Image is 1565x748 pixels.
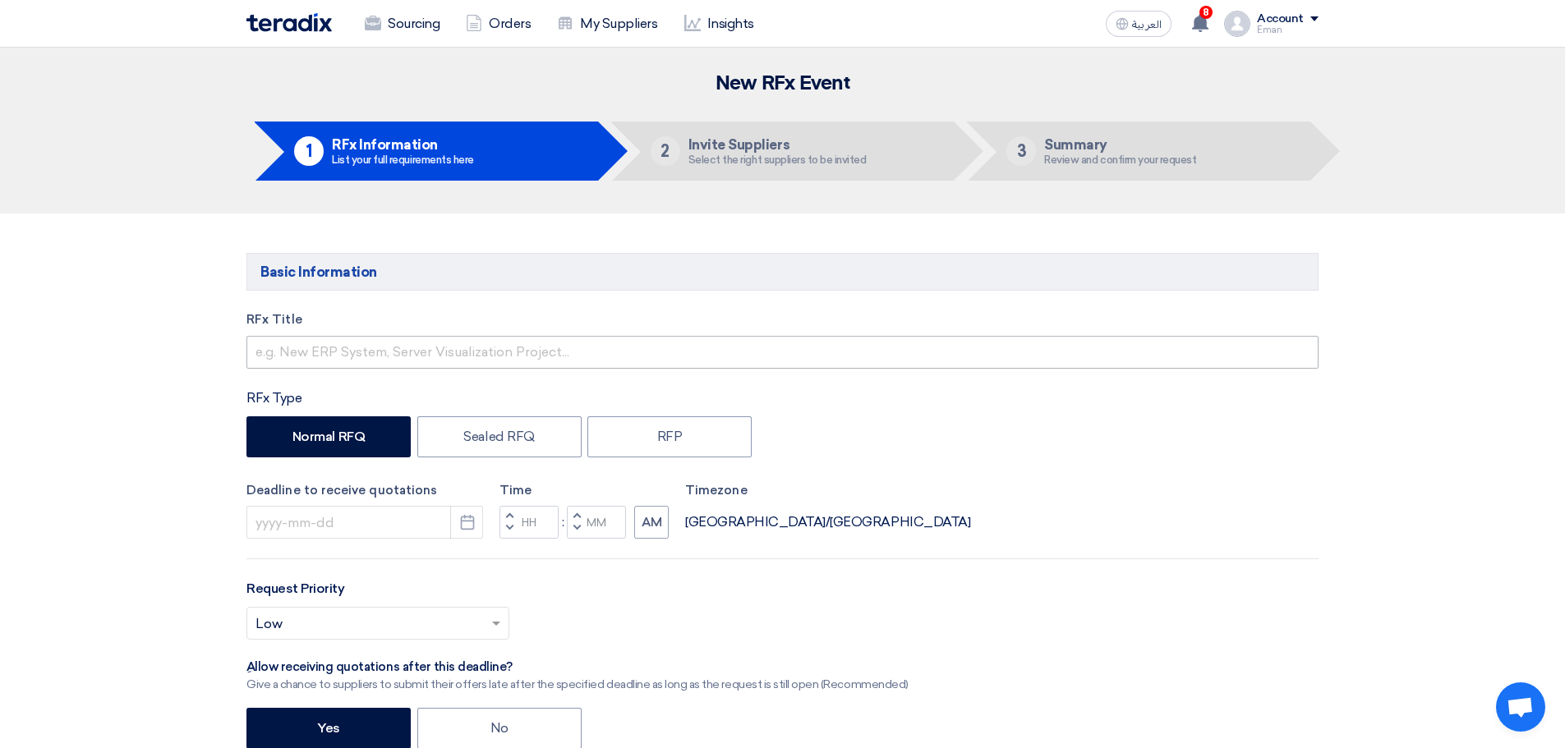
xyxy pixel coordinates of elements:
div: Open chat [1496,682,1545,732]
div: : [559,512,567,532]
label: Normal RFQ [246,416,411,457]
img: profile_test.png [1224,11,1250,37]
h2: New RFx Event [246,72,1319,95]
input: Hours [499,506,559,539]
div: Account [1257,12,1304,26]
a: Insights [671,6,767,42]
div: RFx Type [246,388,1319,408]
h5: Basic Information [246,253,1319,291]
span: 8 [1199,6,1213,19]
div: 3 [1006,136,1036,166]
label: RFP [587,416,752,457]
input: e.g. New ERP System, Server Visualization Project... [246,336,1319,369]
button: العربية [1106,11,1171,37]
a: My Suppliers [544,6,670,42]
div: Eman [1257,25,1319,34]
img: Teradix logo [246,13,332,32]
div: ِAllow receiving quotations after this deadline? [246,659,909,676]
span: العربية [1132,19,1162,30]
a: Sourcing [352,6,453,42]
a: Orders [453,6,544,42]
button: AM [634,506,669,539]
div: 2 [651,136,680,166]
div: 1 [294,136,324,166]
div: Give a chance to suppliers to submit their offers late after the specified deadline as long as th... [246,676,909,693]
label: RFx Title [246,310,1319,329]
label: Sealed RFQ [417,416,582,457]
input: yyyy-mm-dd [246,506,483,539]
div: Review and confirm your request [1044,154,1196,165]
label: Deadline to receive quotations [246,481,483,500]
h5: Invite Suppliers [688,137,867,152]
label: Time [499,481,669,500]
div: [GEOGRAPHIC_DATA]/[GEOGRAPHIC_DATA] [685,512,970,532]
label: Request Priority [246,579,344,599]
h5: Summary [1044,137,1196,152]
h5: RFx Information [332,137,474,152]
input: Minutes [567,506,626,539]
div: Select the right suppliers to be invited [688,154,867,165]
div: List your full requirements here [332,154,474,165]
label: Timezone [685,481,970,500]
